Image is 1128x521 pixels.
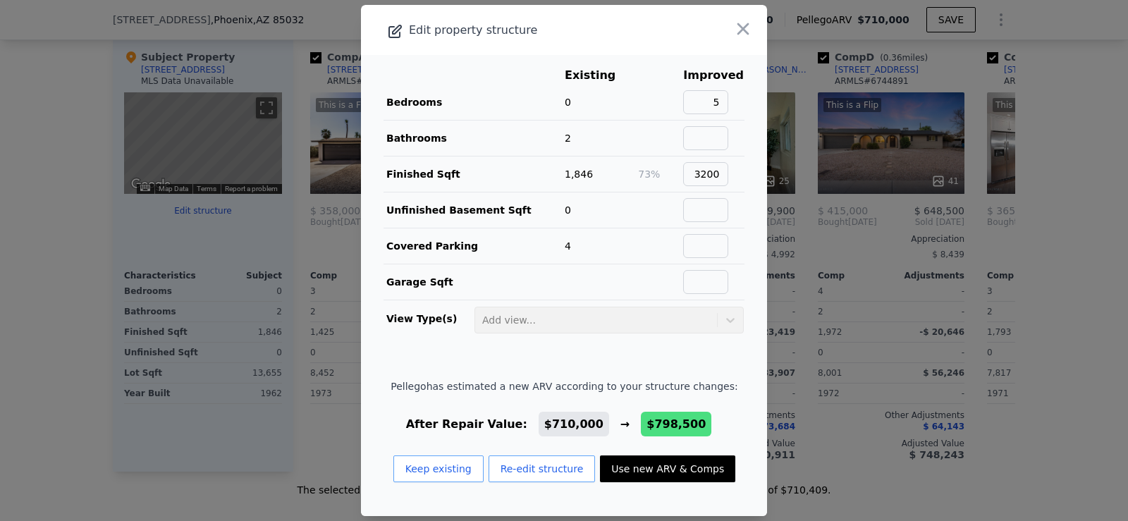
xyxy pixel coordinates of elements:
[565,97,571,108] span: 0
[564,66,637,85] th: Existing
[361,20,686,40] div: Edit property structure
[638,168,660,180] span: 73%
[565,133,571,144] span: 2
[565,240,571,252] span: 4
[384,300,474,334] td: View Type(s)
[384,157,564,192] td: Finished Sqft
[384,121,564,157] td: Bathrooms
[682,66,744,85] th: Improved
[384,228,564,264] td: Covered Parking
[565,204,571,216] span: 0
[384,264,564,300] td: Garage Sqft
[544,417,603,431] span: $710,000
[384,85,564,121] td: Bedrooms
[646,417,706,431] span: $798,500
[391,379,738,393] span: Pellego has estimated a new ARV according to your structure changes:
[391,416,738,433] div: After Repair Value: →
[565,168,593,180] span: 1,846
[489,455,596,482] button: Re-edit structure
[600,455,735,482] button: Use new ARV & Comps
[393,455,484,482] button: Keep existing
[384,192,564,228] td: Unfinished Basement Sqft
